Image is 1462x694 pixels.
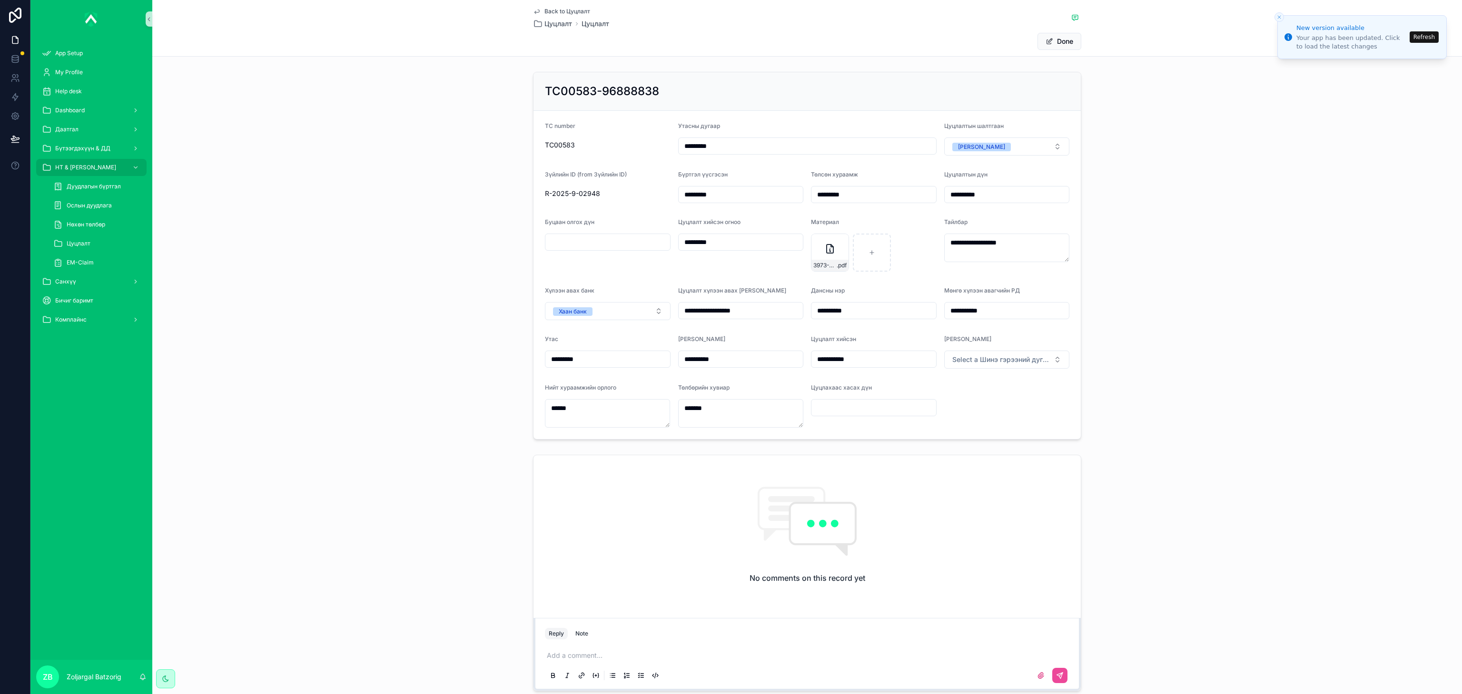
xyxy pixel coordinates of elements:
span: Ослын дуудлага [67,202,112,209]
div: Хаан банк [559,307,587,316]
span: Хүлээн авах банк [545,287,594,294]
a: Бичиг баримт [36,292,147,309]
span: Дансны нэр [811,287,845,294]
a: Дуудлагын бүртгэл [48,178,147,195]
button: Select Button [944,351,1070,369]
span: Цуцлалт [544,19,572,29]
span: TC number [545,122,575,129]
span: .pdf [837,262,847,269]
a: Санхүү [36,273,147,290]
span: Төлбөрийн хувиар [678,384,730,391]
button: Refresh [1410,31,1439,43]
span: Даатгал [55,126,79,133]
a: Даатгал [36,121,147,138]
a: Комплайнс [36,311,147,328]
span: My Profile [55,68,83,76]
a: Цуцлалт [533,19,572,29]
span: [PERSON_NAME] [678,335,725,342]
span: Dashboard [55,107,85,114]
a: Dashboard [36,102,147,119]
span: R-2025-9-02948 [545,189,671,198]
span: Зүйлийн ID (from Зүйлийн ID) [545,171,627,178]
span: Бүртгэл үүсгэсэн [678,171,728,178]
span: EM-Claim [67,259,94,266]
a: EM-Claim [48,254,147,271]
span: Цуцлалтын шалтгаан [944,122,1004,129]
span: Төлсөн хураамж [811,171,858,178]
a: App Setup [36,45,147,62]
span: [PERSON_NAME] [944,335,991,342]
span: Цуцлалт [67,240,90,247]
span: Нөхөн төлбөр [67,221,105,228]
span: Select a Шинэ гэрээний дугаар [952,355,1050,364]
a: НТ & [PERSON_NAME] [36,159,147,176]
span: НТ & [PERSON_NAME] [55,164,116,171]
span: Мөнгө хүлээн авагчийн РД [944,287,1020,294]
div: Your app has been updated. Click to load the latest changes [1296,34,1407,51]
h2: No comments on this record yet [750,572,865,584]
button: Reply [545,628,568,639]
span: Help desk [55,88,82,95]
span: Цуцлахаас хасах дүн [811,384,872,391]
span: Комплайнс [55,316,87,323]
a: Back to Цуцлалт [533,8,590,15]
span: Тайлбар [944,218,968,225]
h2: TC00583-96888838 [545,84,659,99]
a: Цуцлалт [582,19,609,29]
span: Утас [545,335,558,342]
span: 3973-ТХД-ЦУЦ [813,262,837,269]
span: Цуцлалт хийсэн огноо [678,218,741,225]
a: Ослын дуудлага [48,197,147,214]
span: ZB [43,671,53,683]
span: Цуцлалт хүлээн авах [PERSON_NAME] [678,287,786,294]
span: Санхүү [55,278,76,285]
a: Help desk [36,83,147,100]
button: Select Button [545,302,671,320]
span: Бүтээгдэхүүн & ДД [55,145,110,152]
a: Бүтээгдэхүүн & ДД [36,140,147,157]
span: App Setup [55,49,83,57]
span: TC00583 [545,140,671,150]
span: Буцаан олгох дүн [545,218,594,225]
img: App logo [85,11,98,27]
p: Zoljargal Batzorig [67,672,121,682]
span: Цуцлалт хийсэн [811,335,856,342]
span: Материал [811,218,839,225]
button: Done [1037,33,1081,50]
button: Close toast [1274,12,1284,22]
a: My Profile [36,64,147,81]
span: Утасны дугаар [678,122,720,129]
div: [PERSON_NAME] [958,143,1005,151]
a: Цуцлалт [48,235,147,252]
div: New version available [1296,23,1407,33]
a: Нөхөн төлбөр [48,216,147,233]
span: Бичиг баримт [55,297,93,304]
button: Note [572,628,592,639]
button: Select Button [944,137,1070,156]
div: Note [575,630,588,637]
div: scrollable content [30,38,152,341]
span: Дуудлагын бүртгэл [67,183,121,190]
span: Back to Цуцлалт [544,8,590,15]
span: Цуцлалтын дүн [944,171,988,178]
span: Нийт хураамжийн орлого [545,384,616,391]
